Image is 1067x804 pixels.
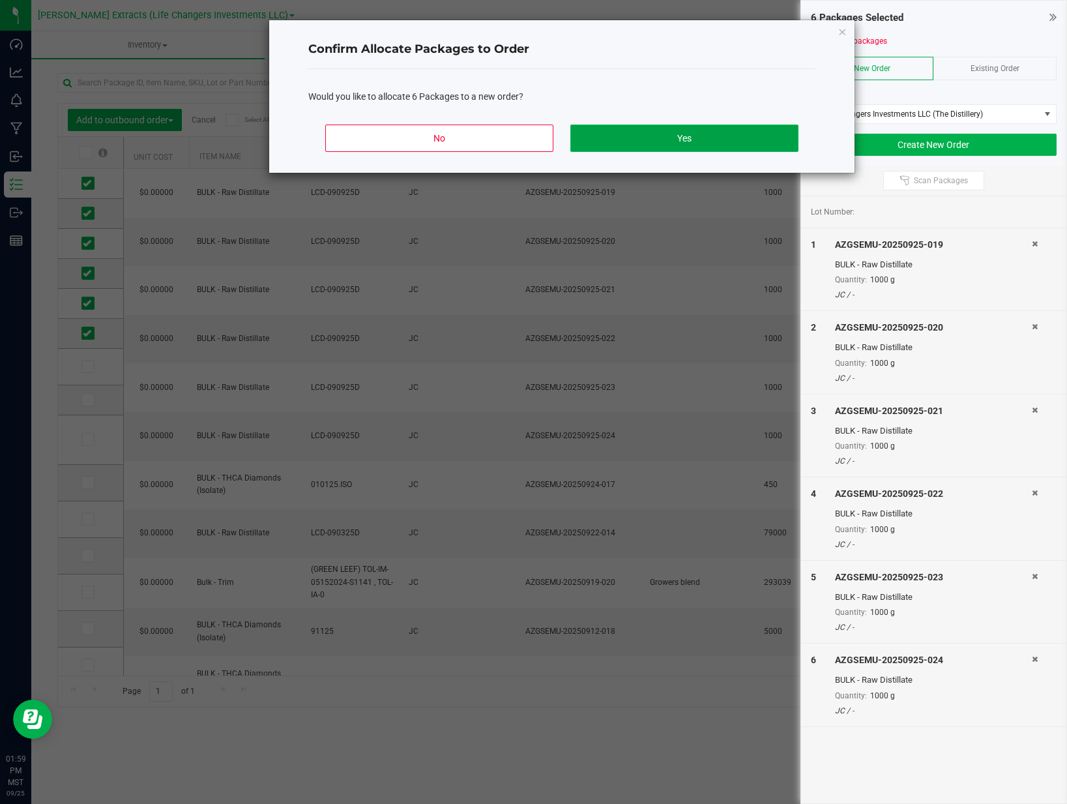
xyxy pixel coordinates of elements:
button: No [325,125,553,152]
h4: Confirm Allocate Packages to Order [308,41,815,58]
button: Yes [570,125,798,152]
iframe: Resource center [13,700,52,739]
button: Close [838,23,847,39]
div: Would you like to allocate 6 Packages to a new order? [308,90,815,104]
